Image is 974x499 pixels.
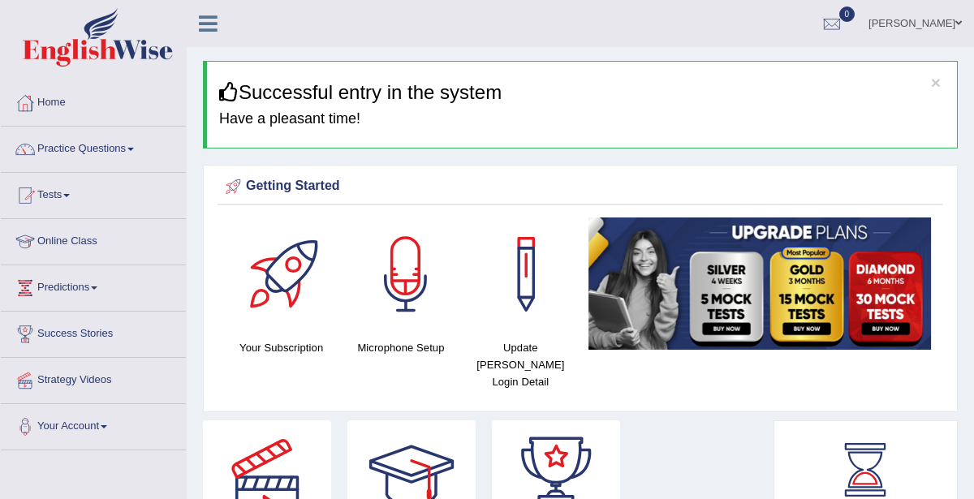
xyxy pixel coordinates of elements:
[931,74,941,91] button: ×
[1,173,186,213] a: Tests
[349,339,452,356] h4: Microphone Setup
[1,80,186,121] a: Home
[1,358,186,398] a: Strategy Videos
[588,217,931,350] img: small5.jpg
[219,111,945,127] h4: Have a pleasant time!
[219,82,945,103] h3: Successful entry in the system
[222,174,939,199] div: Getting Started
[1,127,186,167] a: Practice Questions
[1,219,186,260] a: Online Class
[1,312,186,352] a: Success Stories
[1,265,186,306] a: Predictions
[230,339,333,356] h4: Your Subscription
[1,404,186,445] a: Your Account
[839,6,855,22] span: 0
[469,339,572,390] h4: Update [PERSON_NAME] Login Detail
